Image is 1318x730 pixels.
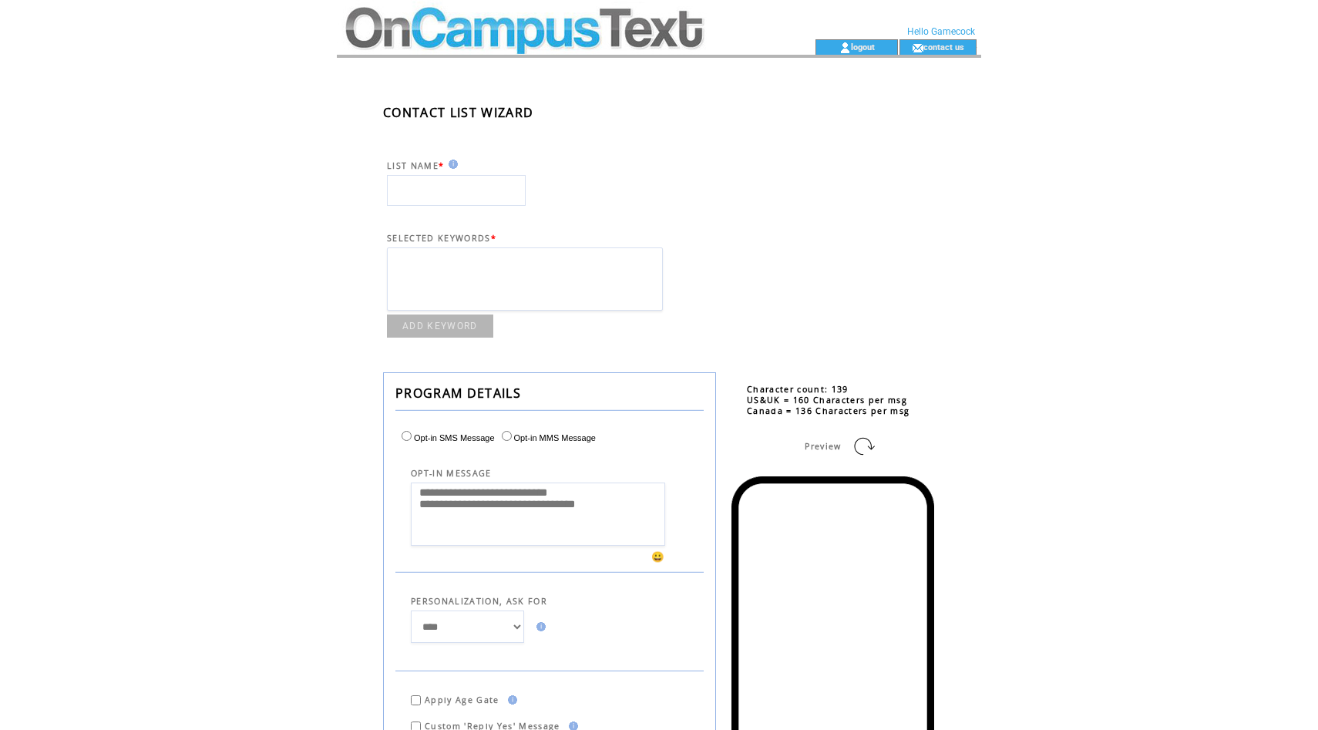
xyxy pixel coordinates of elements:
span: Hello Gamecock [907,26,975,37]
img: contact_us_icon.gif [912,42,923,54]
span: CONTACT LIST WIZARD [383,104,533,121]
span: Apply Age Gate [425,695,499,705]
img: help.gif [444,160,458,169]
a: contact us [923,42,964,52]
a: logout [851,42,875,52]
span: LIST NAME [387,160,439,171]
span: Preview [805,441,841,452]
img: help.gif [503,695,517,705]
input: Opt-in SMS Message [402,431,412,441]
span: Character count: 139 [747,384,849,395]
label: Opt-in MMS Message [498,433,596,442]
span: 😀 [651,550,665,563]
a: ADD KEYWORD [387,315,493,338]
img: account_icon.gif [839,42,851,54]
span: PROGRAM DETAILS [395,385,521,402]
span: US&UK = 160 Characters per msg [747,395,907,405]
span: PERSONALIZATION, ASK FOR [411,596,547,607]
span: OPT-IN MESSAGE [411,468,492,479]
label: Opt-in SMS Message [398,433,495,442]
img: help.gif [532,622,546,631]
span: SELECTED KEYWORDS [387,233,491,244]
input: Opt-in MMS Message [502,431,512,441]
span: Canada = 136 Characters per msg [747,405,909,416]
